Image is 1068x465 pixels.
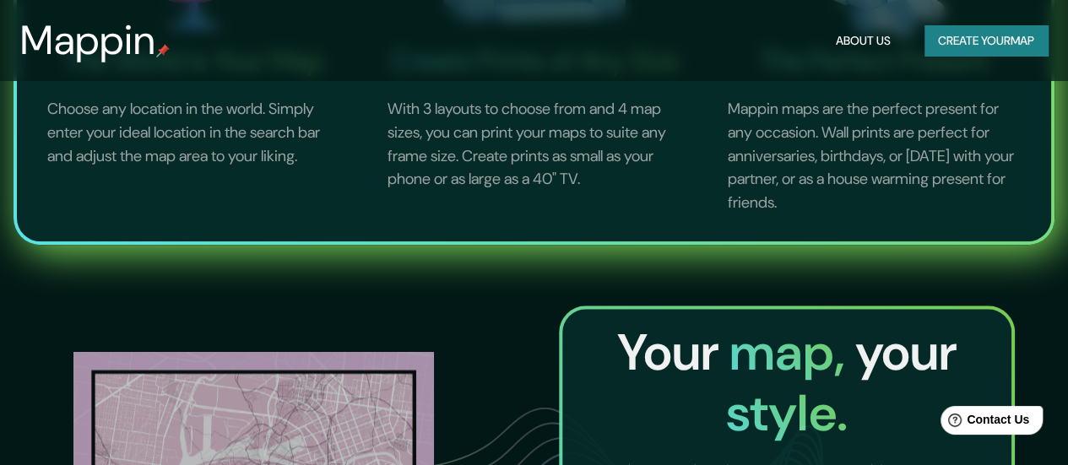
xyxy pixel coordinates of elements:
p: Choose any location in the world. Simply enter your ideal location in the search bar and adjust t... [27,78,361,188]
p: Mappin maps are the perfect present for any occasion. Wall prints are perfect for anniversaries, ... [707,78,1041,235]
button: Create yourmap [924,25,1048,57]
h3: Mappin [20,17,156,64]
button: About Us [829,25,897,57]
p: With 3 layouts to choose from and 4 map sizes, you can print your maps to suite any frame size. C... [367,78,701,211]
img: mappin-pin [156,44,170,57]
h2: Your your [576,322,998,444]
span: style. [726,380,847,446]
span: map, [729,319,854,386]
iframe: Help widget launcher [918,399,1049,446]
